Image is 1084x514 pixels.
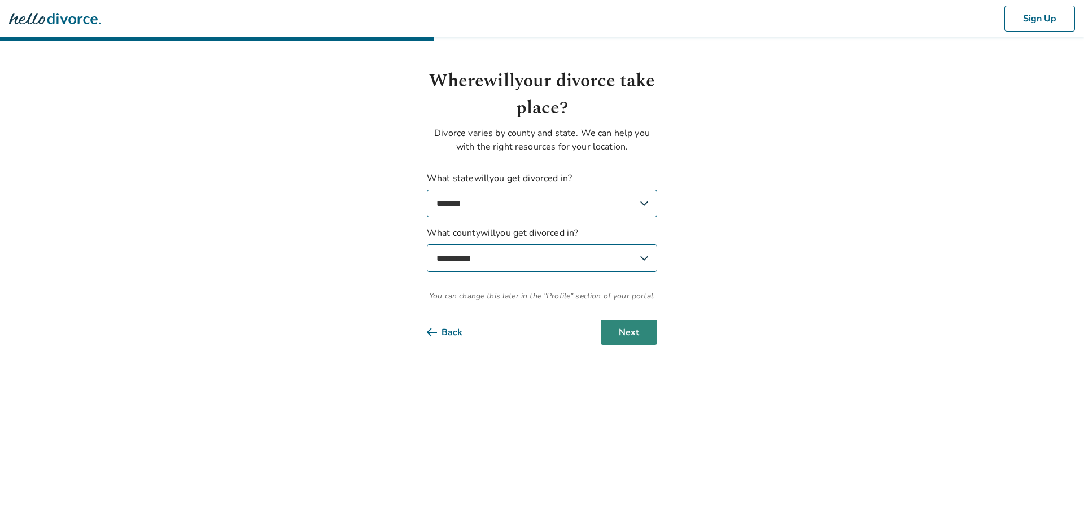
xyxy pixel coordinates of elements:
[427,126,657,153] p: Divorce varies by county and state. We can help you with the right resources for your location.
[427,190,657,217] select: What statewillyou get divorced in?
[427,244,657,272] select: What countywillyou get divorced in?
[427,172,657,217] label: What state will you get divorced in?
[427,226,657,272] label: What county will you get divorced in?
[601,320,657,345] button: Next
[1028,460,1084,514] iframe: Chat Widget
[427,320,480,345] button: Back
[1004,6,1075,32] button: Sign Up
[427,290,657,302] span: You can change this later in the "Profile" section of your portal.
[427,68,657,122] h1: Where will your divorce take place?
